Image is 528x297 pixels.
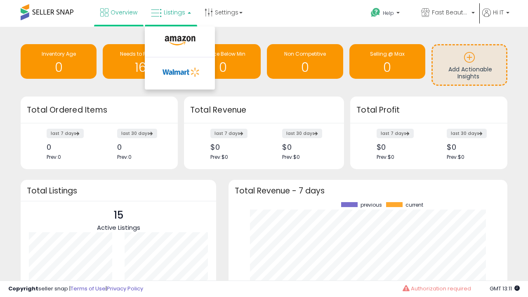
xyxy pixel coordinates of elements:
[490,285,520,292] span: 2025-08-15 13:11 GMT
[120,50,162,57] span: Needs to Reprice
[364,1,414,27] a: Help
[117,143,163,151] div: 0
[377,129,414,138] label: last 7 days
[27,104,172,116] h3: Total Ordered Items
[361,202,382,208] span: previous
[27,188,210,194] h3: Total Listings
[71,285,106,292] a: Terms of Use
[210,129,247,138] label: last 7 days
[354,61,421,74] h1: 0
[271,61,339,74] h1: 0
[200,50,245,57] span: BB Price Below Min
[349,44,425,79] a: Selling @ Max 0
[356,104,501,116] h3: Total Profit
[282,143,330,151] div: $0
[377,143,423,151] div: $0
[447,143,493,151] div: $0
[383,9,394,16] span: Help
[447,129,487,138] label: last 30 days
[432,8,469,16] span: Fast Beauty ([GEOGRAPHIC_DATA])
[448,65,492,81] span: Add Actionable Insights
[370,50,405,57] span: Selling @ Max
[210,153,228,160] span: Prev: $0
[21,44,97,79] a: Inventory Age 0
[370,7,381,18] i: Get Help
[107,61,174,74] h1: 16
[103,44,179,79] a: Needs to Reprice 16
[189,61,257,74] h1: 0
[117,153,132,160] span: Prev: 0
[282,153,300,160] span: Prev: $0
[97,207,140,223] p: 15
[210,143,258,151] div: $0
[282,129,322,138] label: last 30 days
[47,143,93,151] div: 0
[377,153,394,160] span: Prev: $0
[482,8,509,27] a: Hi IT
[8,285,143,293] div: seller snap | |
[267,44,343,79] a: Non Competitive 0
[111,8,137,16] span: Overview
[117,129,157,138] label: last 30 days
[405,202,423,208] span: current
[284,50,326,57] span: Non Competitive
[47,129,84,138] label: last 7 days
[107,285,143,292] a: Privacy Policy
[190,104,338,116] h3: Total Revenue
[42,50,76,57] span: Inventory Age
[447,153,464,160] span: Prev: $0
[433,45,506,85] a: Add Actionable Insights
[8,285,38,292] strong: Copyright
[235,188,501,194] h3: Total Revenue - 7 days
[185,44,261,79] a: BB Price Below Min 0
[47,153,61,160] span: Prev: 0
[493,8,504,16] span: Hi IT
[164,8,185,16] span: Listings
[25,61,92,74] h1: 0
[97,223,140,232] span: Active Listings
